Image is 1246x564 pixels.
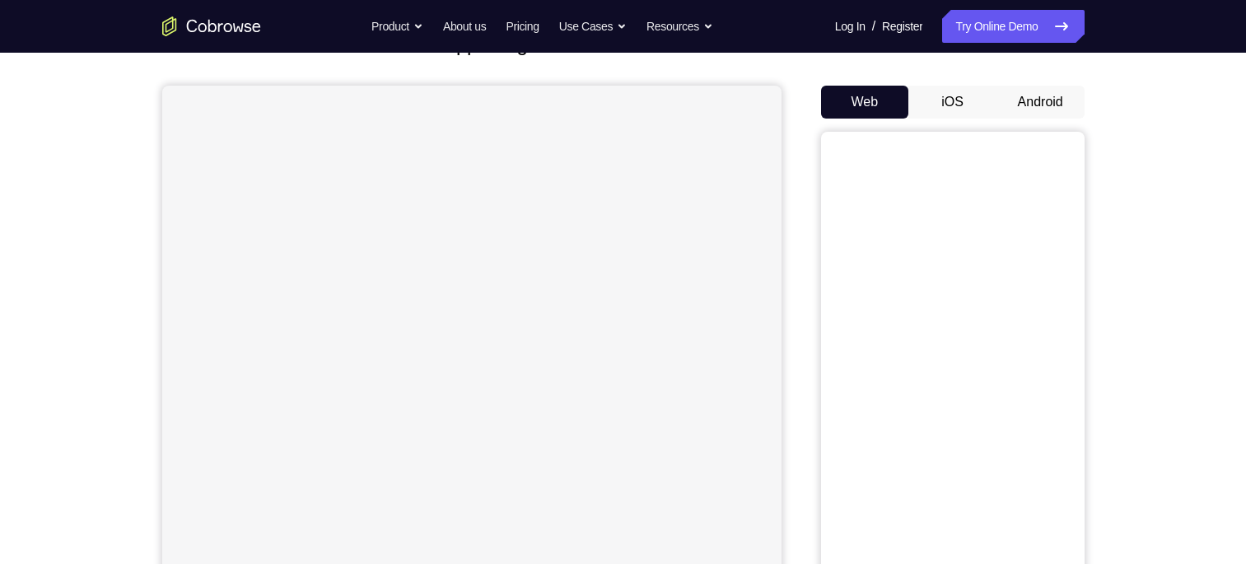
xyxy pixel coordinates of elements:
[443,10,486,43] a: About us
[942,10,1084,43] a: Try Online Demo
[835,10,866,43] a: Log In
[162,16,261,36] a: Go to the home page
[996,86,1085,119] button: Android
[559,10,627,43] button: Use Cases
[646,10,713,43] button: Resources
[371,10,423,43] button: Product
[506,10,539,43] a: Pricing
[872,16,875,36] span: /
[821,86,909,119] button: Web
[908,86,996,119] button: iOS
[882,10,922,43] a: Register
